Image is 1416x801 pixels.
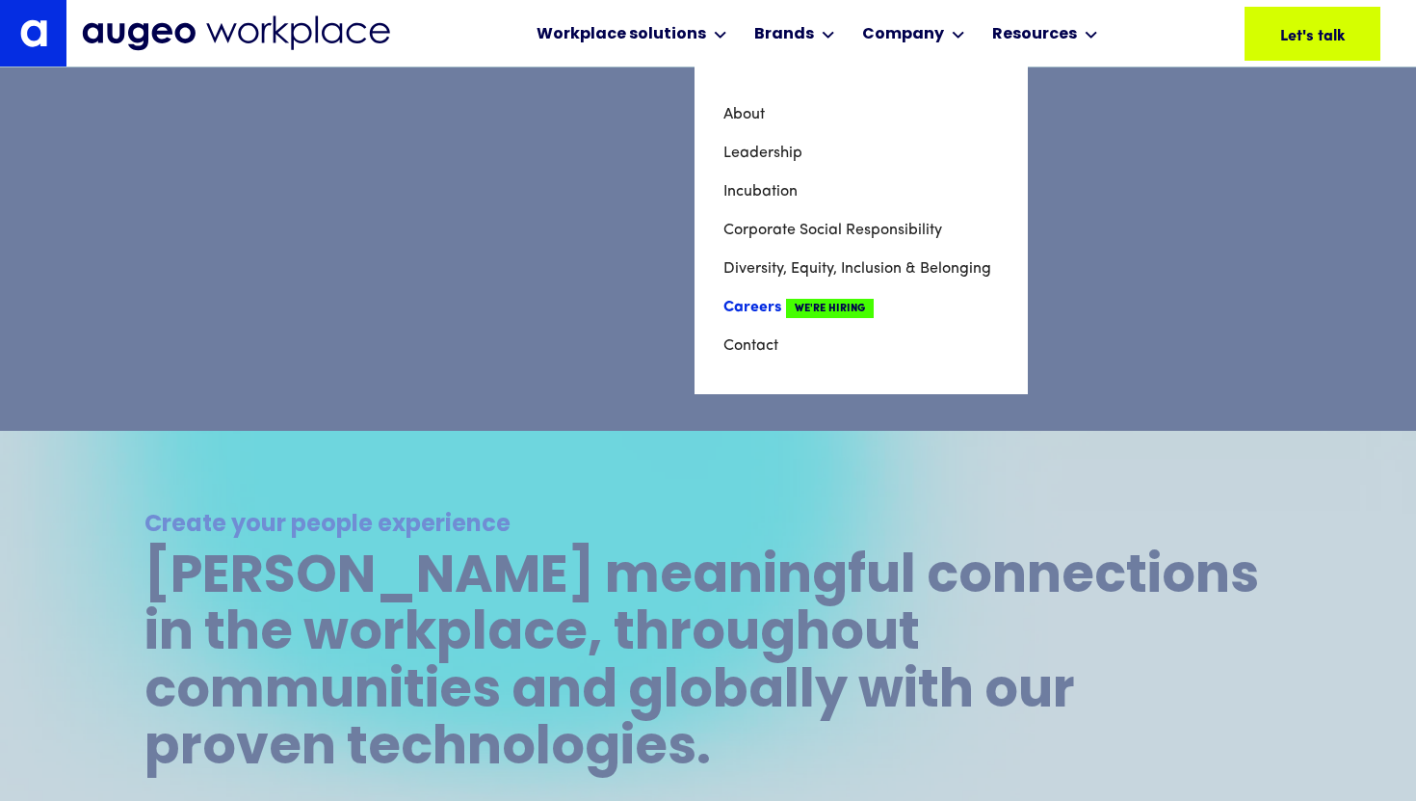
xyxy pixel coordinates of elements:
div: Workplace solutions [537,23,706,46]
span: We're Hiring [786,299,874,318]
img: Augeo Workplace business unit full logo in mignight blue. [82,15,390,51]
a: CareersWe're Hiring [723,288,999,327]
a: Corporate Social Responsibility [723,211,999,250]
a: Contact [723,327,999,365]
img: Augeo's "a" monogram decorative logo in white. [20,19,47,46]
div: Company [862,23,944,46]
a: Diversity, Equity, Inclusion & Belonging [723,250,999,288]
a: Let's talk [1245,7,1380,61]
a: Incubation [723,173,999,211]
div: Brands [754,23,814,46]
a: About [723,95,999,134]
a: Leadership [723,134,999,173]
div: Resources [992,23,1077,46]
nav: Company [695,67,1028,394]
